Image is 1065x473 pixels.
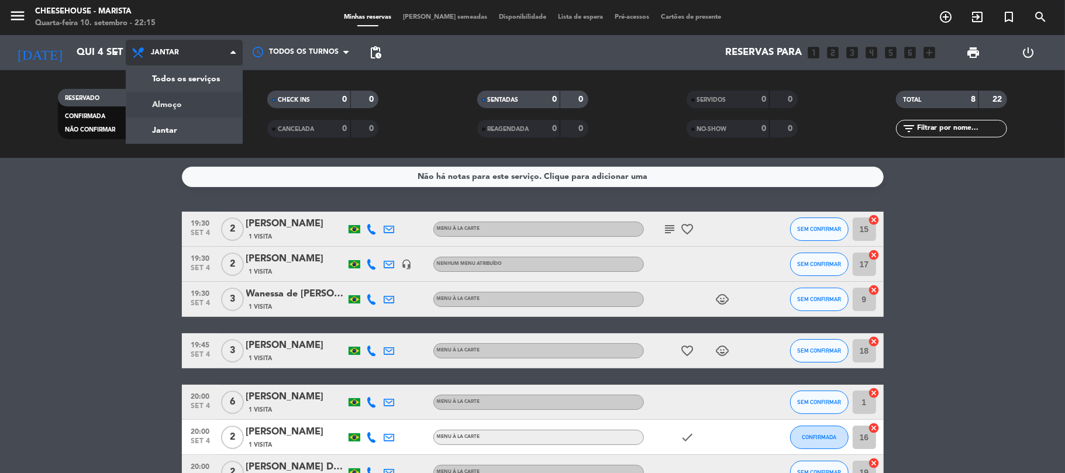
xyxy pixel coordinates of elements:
strong: 0 [343,95,347,103]
i: exit_to_app [970,10,984,24]
span: Nenhum menu atribuído [437,261,502,266]
span: 3 [221,288,244,311]
i: cancel [868,422,880,434]
button: CONFIRMADA [790,426,849,449]
i: turned_in_not [1002,10,1016,24]
span: 1 Visita [249,440,273,450]
i: headset_mic [402,259,412,270]
span: SEM CONFIRMAR [797,296,841,302]
span: SEM CONFIRMAR [797,226,841,232]
span: 2 [221,217,244,241]
span: Lista de espera [552,14,609,20]
strong: 0 [552,95,557,103]
a: Almoço [126,92,242,118]
span: SERVIDOS [697,97,726,103]
div: Wanessa de [PERSON_NAME] [246,286,346,302]
span: 1 Visita [249,302,273,312]
div: [PERSON_NAME] [246,338,346,353]
i: looks_3 [845,45,860,60]
i: cancel [868,214,880,226]
span: 20:00 [186,389,215,402]
span: Disponibilidade [493,14,552,20]
span: pending_actions [368,46,382,60]
i: looks_4 [864,45,880,60]
i: child_care [716,344,730,358]
i: cancel [868,284,880,296]
span: 1 Visita [249,354,273,363]
button: SEM CONFIRMAR [790,288,849,311]
span: NO-SHOW [697,126,727,132]
i: subject [663,222,677,236]
i: looks_6 [903,45,918,60]
i: add_box [922,45,938,60]
strong: 0 [578,95,585,103]
div: [PERSON_NAME] [246,389,346,405]
span: MENU À LA CARTE [437,434,480,439]
i: cancel [868,249,880,261]
button: SEM CONFIRMAR [790,339,849,362]
strong: 0 [578,125,585,133]
span: SEM CONFIRMAR [797,261,841,267]
span: set 4 [186,299,215,313]
div: [PERSON_NAME] [246,251,346,267]
span: set 4 [186,402,215,416]
div: LOG OUT [1001,35,1056,70]
span: NÃO CONFIRMAR [65,127,115,133]
i: favorite_border [681,344,695,358]
span: 1 Visita [249,232,273,241]
span: set 4 [186,264,215,278]
span: SENTADAS [488,97,519,103]
span: CONFIRMADA [65,113,105,119]
i: check [681,430,695,444]
i: looks_two [826,45,841,60]
i: cancel [868,457,880,469]
strong: 0 [343,125,347,133]
button: SEM CONFIRMAR [790,253,849,276]
span: REAGENDADA [488,126,529,132]
strong: 0 [552,125,557,133]
span: TOTAL [903,97,921,103]
span: 19:30 [186,216,215,229]
strong: 0 [369,125,376,133]
span: Minhas reservas [338,14,397,20]
i: menu [9,7,26,25]
span: 20:00 [186,459,215,472]
a: Todos os serviços [126,66,242,92]
div: Cheesehouse - Marista [35,6,156,18]
span: set 4 [186,437,215,451]
span: Jantar [151,49,179,57]
span: set 4 [186,229,215,243]
span: Reservas para [726,47,802,58]
i: favorite_border [681,222,695,236]
span: 1 Visita [249,267,273,277]
span: Pré-acessos [609,14,655,20]
span: 1 Visita [249,405,273,415]
button: SEM CONFIRMAR [790,217,849,241]
span: 2 [221,253,244,276]
span: SEM CONFIRMAR [797,347,841,354]
span: MENU À LA CARTE [437,296,480,301]
input: Filtrar por nome... [916,122,1007,135]
span: 6 [221,391,244,414]
i: [DATE] [9,40,71,65]
span: SEM CONFIRMAR [797,399,841,405]
span: RESERVADO [65,95,99,101]
span: MENU À LA CARTE [437,348,480,353]
span: CONFIRMADA [802,434,836,440]
a: Jantar [126,118,242,143]
span: MENU À LA CARTE [437,226,480,231]
span: CANCELADA [278,126,314,132]
strong: 8 [971,95,976,103]
button: SEM CONFIRMAR [790,391,849,414]
div: Quarta-feira 10. setembro - 22:15 [35,18,156,29]
span: print [966,46,980,60]
i: filter_list [902,122,916,136]
strong: 0 [788,95,795,103]
i: search [1033,10,1047,24]
div: [PERSON_NAME] [246,424,346,440]
span: CHECK INS [278,97,310,103]
i: power_settings_new [1022,46,1036,60]
span: set 4 [186,351,215,364]
strong: 0 [761,125,766,133]
span: 19:30 [186,286,215,299]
